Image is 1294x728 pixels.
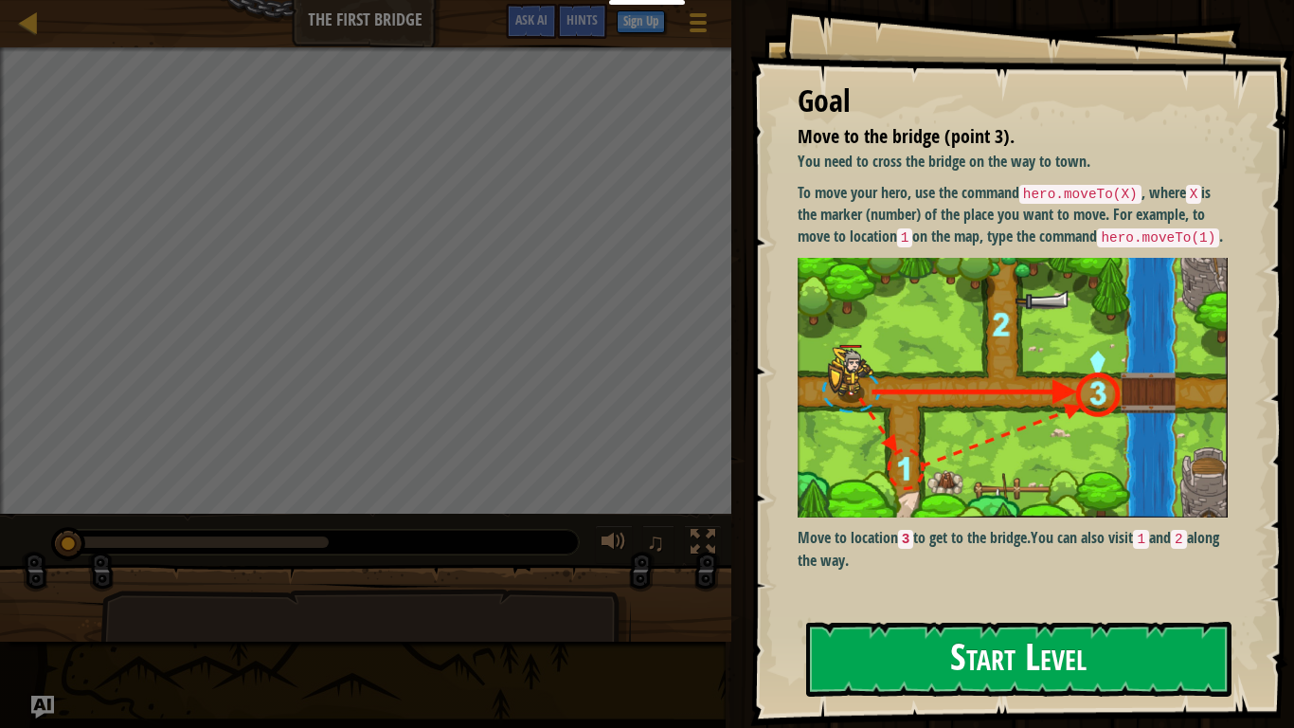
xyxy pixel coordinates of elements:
code: hero.moveTo(1) [1097,228,1219,247]
span: Move to the bridge (point 3). [798,123,1015,149]
button: Adjust volume [595,525,633,564]
code: 1 [1133,530,1149,549]
p: You need to cross the bridge on the way to town. [798,151,1228,173]
span: Hints [566,10,598,28]
div: Goal [798,80,1228,123]
img: M7l1b [798,258,1228,519]
button: Ask AI [506,4,557,39]
li: Move to the bridge (point 3). [774,123,1223,151]
p: You can also visit and along the way. [798,527,1228,571]
code: 1 [897,228,913,247]
button: Sign Up [617,10,665,33]
p: To move your hero, use the command , where is the marker (number) of the place you want to move. ... [798,182,1228,248]
button: ♫ [642,525,674,564]
button: Show game menu [674,4,722,48]
code: 3 [898,530,914,549]
span: Ask AI [515,10,548,28]
strong: Move to location to get to the bridge. [798,527,1032,548]
code: hero.moveTo(X) [1019,185,1141,204]
code: 2 [1171,530,1187,549]
button: Toggle fullscreen [684,525,722,564]
span: ♫ [646,528,665,556]
code: X [1186,185,1202,204]
button: Start Level [806,622,1231,697]
button: Ask AI [31,696,54,719]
